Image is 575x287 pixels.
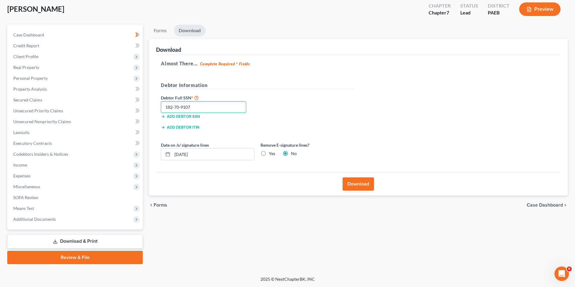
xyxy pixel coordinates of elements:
[7,234,143,248] a: Download & Print
[13,141,52,146] span: Executory Contracts
[343,177,374,191] button: Download
[13,206,34,211] span: Means Test
[269,151,275,157] label: Yes
[429,9,451,16] div: Chapter
[8,116,143,127] a: Unsecured Nonpriority Claims
[488,9,510,16] div: PAEB
[13,217,56,222] span: Additional Documents
[8,84,143,95] a: Property Analysis
[13,173,30,178] span: Expenses
[8,95,143,105] a: Secured Claims
[13,184,40,189] span: Miscellaneous
[446,10,449,15] span: 7
[161,82,354,89] h5: Debtor Information
[8,105,143,116] a: Unsecured Priority Claims
[429,2,451,9] div: Chapter
[13,43,39,48] span: Credit Report
[8,138,143,149] a: Executory Contracts
[174,25,206,36] a: Download
[13,195,38,200] span: SOFA Review
[527,203,568,207] a: Case Dashboard chevron_right
[13,130,30,135] span: Lawsuits
[8,127,143,138] a: Lawsuits
[13,86,47,92] span: Property Analysis
[13,151,68,157] span: Codebtors Insiders & Notices
[154,203,167,207] span: Forms
[156,46,181,53] div: Download
[13,32,44,37] span: Case Dashboard
[149,203,154,207] i: chevron_left
[158,94,257,101] label: Debtor Full SSN
[149,25,171,36] a: Forms
[161,101,246,113] input: XXX-XX-XXXX
[527,203,563,207] span: Case Dashboard
[488,2,510,9] div: District
[567,267,572,271] span: 6
[8,30,143,40] a: Case Dashboard
[161,142,209,148] label: Date on /s/ signature lines
[7,5,64,13] span: [PERSON_NAME]
[8,192,143,203] a: SOFA Review
[161,125,199,130] button: Add debtor ITIN
[7,251,143,264] a: Review & File
[172,148,254,160] input: MM/DD/YYYY
[200,61,250,66] strong: Complete Required * Fields
[13,162,27,167] span: Income
[13,119,71,124] span: Unsecured Nonpriority Claims
[460,2,478,9] div: Status
[161,114,200,119] button: Add debtor SSN
[149,203,175,207] button: chevron_left Forms
[13,97,42,102] span: Secured Claims
[8,40,143,51] a: Credit Report
[554,267,569,281] iframe: Intercom live chat
[460,9,478,16] div: Lead
[13,54,38,59] span: Client Profile
[260,142,354,148] label: Remove E-signature lines?
[13,108,63,113] span: Unsecured Priority Claims
[291,151,297,157] label: No
[13,65,39,70] span: Real Property
[116,276,460,287] div: 2025 © NextChapterBK, INC
[13,76,48,81] span: Personal Property
[563,203,568,207] i: chevron_right
[161,60,556,67] h5: Almost There...
[519,2,561,16] button: Preview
